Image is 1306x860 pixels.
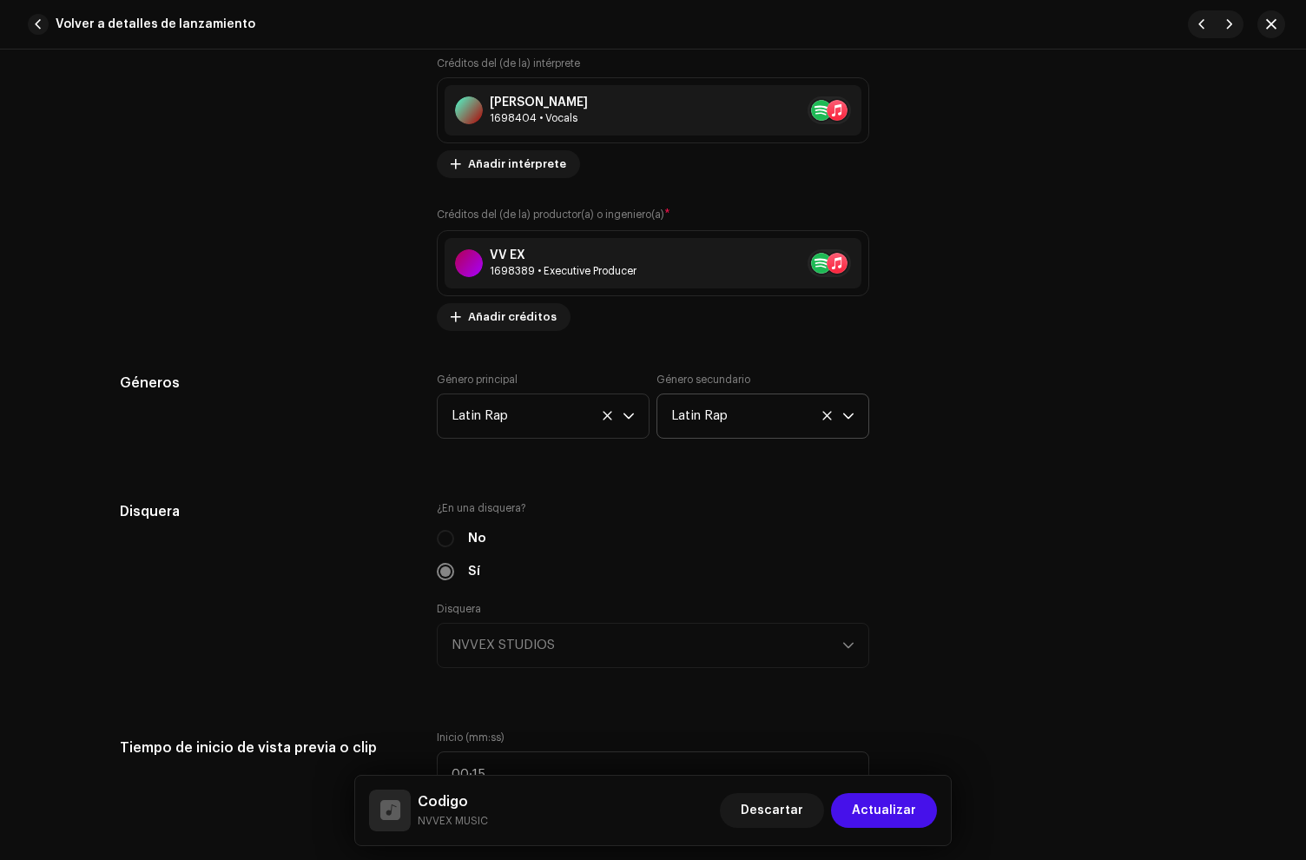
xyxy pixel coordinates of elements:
h5: Codigo [418,791,488,812]
button: Descartar [720,793,824,828]
label: Género principal [437,373,518,387]
div: dropdown trigger [842,394,854,438]
span: Añadir intérprete [468,147,566,182]
button: Añadir créditos [437,303,571,331]
label: Género secundario [656,373,750,387]
h5: Géneros [120,373,409,394]
div: VV EX [490,248,637,262]
small: Créditos del (de la) productor(a) o ingeniero(a) [437,209,664,220]
label: Sí [468,562,480,581]
span: Añadir créditos [468,300,557,334]
button: Actualizar [831,793,937,828]
input: 00:15 [437,751,869,797]
label: No [468,529,486,548]
label: Créditos del (de la) intérprete [437,56,580,70]
span: Latin Rap [452,394,623,438]
div: [PERSON_NAME] [490,96,588,109]
small: Codigo [418,812,488,830]
button: Añadir intérprete [437,150,580,178]
label: Disquera [437,602,484,616]
div: Vocals [490,111,588,125]
div: Executive Producer [490,264,637,278]
span: Descartar [741,793,803,828]
label: ¿En una disquera? [437,501,869,515]
label: Inicio (mm:ss) [437,731,869,744]
h5: Disquera [120,501,409,522]
span: Actualizar [852,793,916,828]
h5: Tiempo de inicio de vista previa o clip [120,731,409,765]
div: dropdown trigger [623,394,635,438]
span: Latin Rap [671,394,842,438]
